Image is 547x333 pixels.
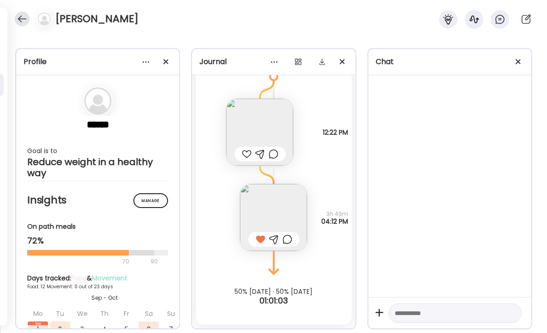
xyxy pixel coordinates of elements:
div: Sep [28,321,48,325]
div: Th [94,306,114,321]
img: bg-avatar-default.svg [84,87,112,115]
div: Profile [24,56,172,67]
div: 50% [DATE] · 50% [DATE] [192,288,355,295]
img: images%2Fcwmip5V9LtZalLnKZlfhrNk3sI72%2FFSqCbYOu1dXhNDfGVcW8%2FnfEFqGr7aj01wewqpN7f_240 [226,99,293,166]
img: bg-avatar-default.svg [38,12,51,25]
div: 70 [27,256,148,267]
h2: Insights [27,193,168,207]
span: Movement [92,274,127,283]
div: Reduce weight in a healthy way [27,156,168,178]
div: Fr [116,306,137,321]
div: Days tracked: & [27,274,181,283]
div: Sep - Oct [27,294,181,302]
div: Sa [138,306,159,321]
div: Chat [376,56,524,67]
span: Food [71,274,87,283]
span: 3h 49m [321,210,348,218]
span: 12:22 PM [323,129,348,136]
div: We [72,306,92,321]
div: 01:01:03 [192,295,355,306]
h4: [PERSON_NAME] [55,12,138,26]
div: Food: 12 Movement: 0 out of 23 days [27,283,181,290]
div: On path meals [27,222,168,232]
div: Goal is to [27,145,168,156]
div: Manage [133,193,168,208]
div: Journal [199,56,348,67]
div: 72% [27,235,168,246]
div: Tu [50,306,70,321]
div: Su [161,306,181,321]
img: images%2Fcwmip5V9LtZalLnKZlfhrNk3sI72%2FfmSxN9PjLKXNJPES4Zyz%2F7wBRNJT7V1PpI69wxLvF_240 [240,184,307,251]
span: 04:12 PM [321,218,348,225]
div: 90 [150,256,159,267]
div: Mo [28,306,48,321]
